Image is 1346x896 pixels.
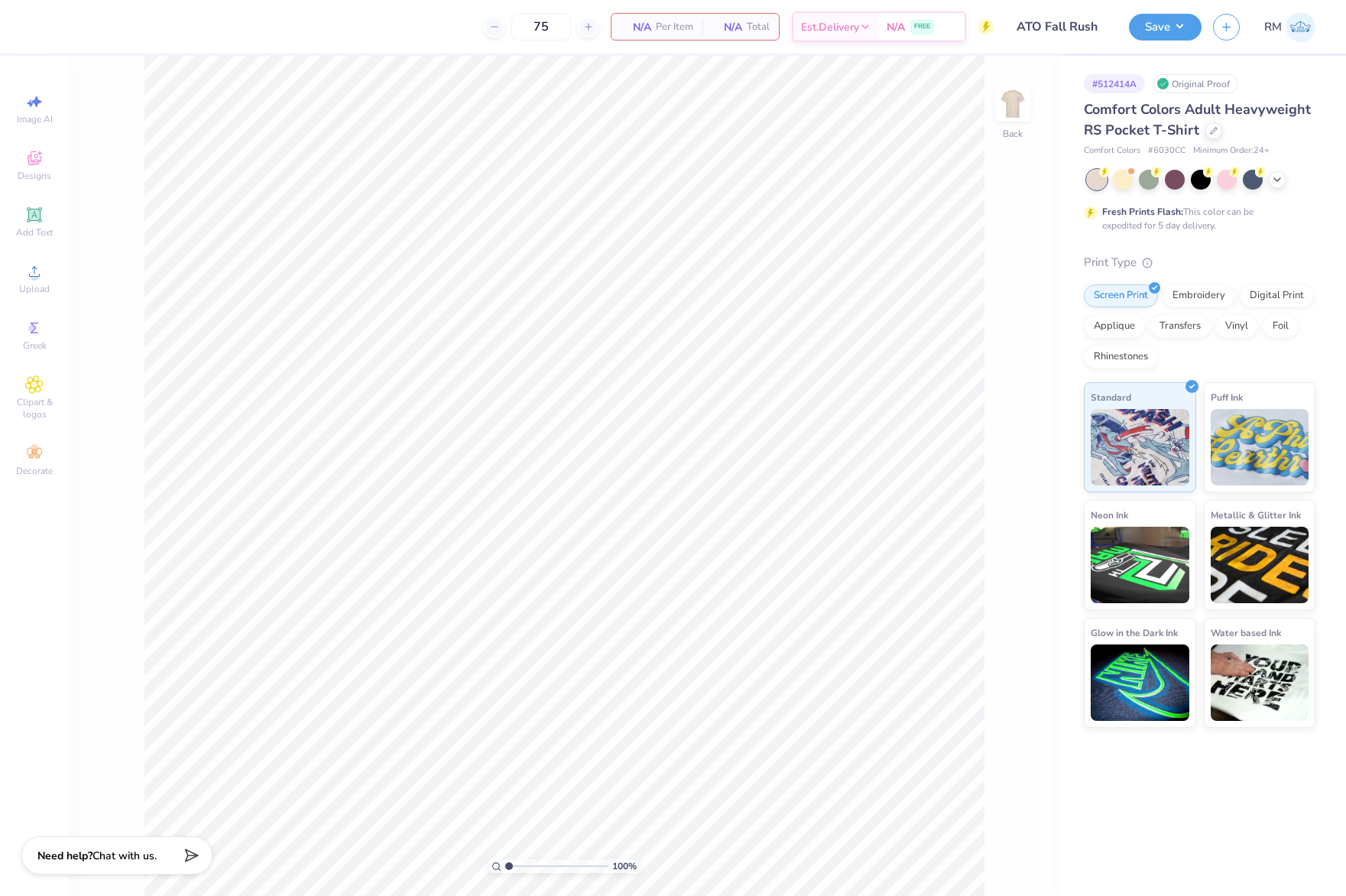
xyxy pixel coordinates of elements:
div: Print Type [1084,254,1315,271]
span: N/A [621,19,651,35]
div: This color can be expedited for 5 day delivery. [1102,205,1290,232]
span: Image AI [17,113,53,125]
img: Standard [1091,409,1189,485]
div: Rhinestones [1084,346,1158,368]
span: Chat with us. [92,849,157,863]
img: Glow in the Dark Ink [1091,644,1189,721]
span: # 6030CC [1148,144,1185,157]
span: Clipart & logos [8,396,61,420]
img: Neon Ink [1091,527,1189,603]
span: Puff Ink [1211,389,1243,405]
span: Comfort Colors [1084,144,1140,157]
span: Total [747,19,770,35]
div: Embroidery [1163,284,1235,307]
strong: Fresh Prints Flash: [1102,206,1183,218]
div: Back [1003,127,1023,141]
img: Metallic & Glitter Ink [1211,527,1309,603]
span: Est. Delivery [801,19,859,35]
a: RM [1264,12,1315,42]
div: Original Proof [1153,74,1238,93]
span: Greek [23,339,47,352]
input: – – [511,13,571,41]
span: 100 % [612,859,637,873]
span: Upload [19,283,50,295]
span: Decorate [16,465,53,477]
img: Puff Ink [1211,409,1309,485]
img: Water based Ink [1211,644,1309,721]
img: Back [997,89,1028,119]
span: Add Text [16,226,53,239]
span: RM [1264,18,1282,36]
button: Save [1129,14,1202,41]
input: Untitled Design [1005,11,1117,42]
span: Comfort Colors Adult Heavyweight RS Pocket T-Shirt [1084,100,1311,139]
span: FREE [914,21,930,32]
span: Minimum Order: 24 + [1193,144,1270,157]
strong: Need help? [37,849,92,863]
div: Screen Print [1084,284,1158,307]
span: Standard [1091,389,1131,405]
span: Glow in the Dark Ink [1091,625,1178,641]
div: Vinyl [1215,315,1258,338]
span: Metallic & Glitter Ink [1211,507,1301,523]
img: Ronald Manipon [1286,12,1315,42]
span: Per Item [656,19,693,35]
span: N/A [887,19,905,35]
div: # 512414A [1084,74,1145,93]
span: N/A [712,19,742,35]
span: Water based Ink [1211,625,1281,641]
div: Transfers [1150,315,1211,338]
div: Foil [1263,315,1299,338]
span: Neon Ink [1091,507,1128,523]
span: Designs [18,170,51,182]
div: Digital Print [1240,284,1314,307]
div: Applique [1084,315,1145,338]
